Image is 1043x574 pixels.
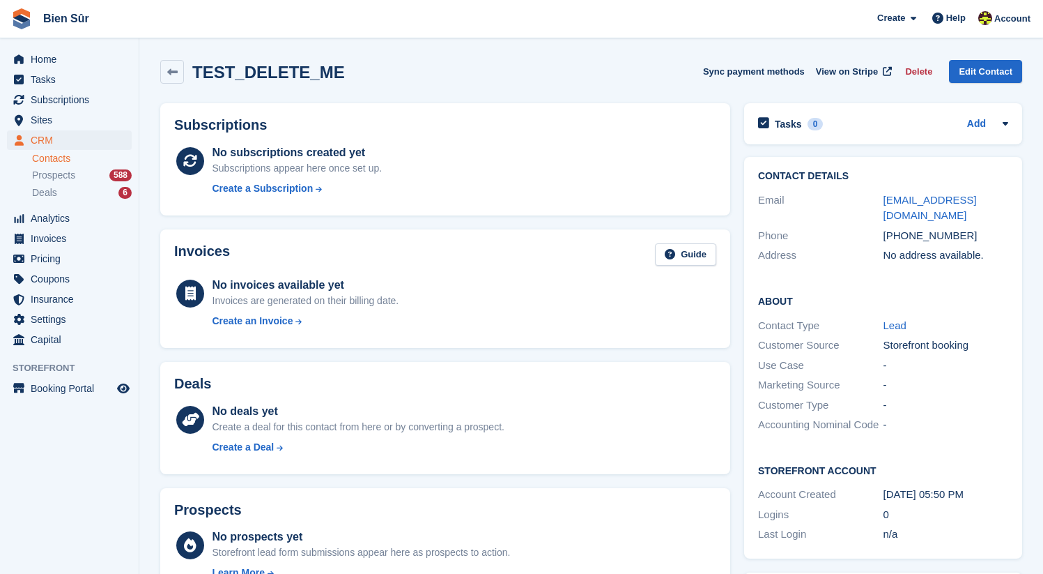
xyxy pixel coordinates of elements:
span: View on Stripe [816,65,878,79]
span: Tasks [31,70,114,89]
a: Preview store [115,380,132,397]
span: Pricing [31,249,114,269]
span: Coupons [31,269,114,289]
a: Prospects 588 [32,168,132,183]
a: Deals 6 [32,186,132,200]
div: 0 [883,507,1009,523]
div: [DATE] 05:50 PM [883,487,1009,503]
a: menu [7,50,132,69]
div: n/a [883,527,1009,543]
div: No address available. [883,248,1009,264]
a: menu [7,90,132,109]
img: Marie Tran [978,11,992,25]
div: Customer Type [758,398,883,414]
div: Create a Deal [213,440,275,455]
span: Create [877,11,905,25]
span: Deals [32,186,57,199]
div: No prospects yet [213,529,511,545]
a: View on Stripe [810,60,895,83]
span: Settings [31,310,114,329]
button: Delete [899,60,938,83]
div: Phone [758,228,883,244]
span: Capital [31,330,114,349]
div: Contact Type [758,318,883,334]
div: Logins [758,507,883,523]
div: 0 [808,118,824,130]
h2: Deals [174,376,211,392]
a: Lead [883,319,906,331]
div: Account Created [758,487,883,503]
a: Edit Contact [949,60,1022,83]
div: - [883,377,1009,393]
div: Marketing Source [758,377,883,393]
a: menu [7,110,132,130]
h2: Contact Details [758,171,1008,182]
a: menu [7,269,132,289]
span: Account [994,12,1030,26]
button: Sync payment methods [703,60,805,83]
span: Subscriptions [31,90,114,109]
div: - [883,358,1009,374]
div: No subscriptions created yet [213,144,383,161]
h2: TEST_DELETE_ME [192,63,345,82]
div: Last Login [758,527,883,543]
a: Add [967,116,986,133]
div: 6 [118,187,132,199]
a: menu [7,209,132,228]
div: - [883,398,1009,414]
a: Create a Deal [213,440,504,455]
div: Storefront lead form submissions appear here as prospects to action. [213,545,511,560]
div: Accounting Nominal Code [758,417,883,433]
a: menu [7,330,132,349]
span: Sites [31,110,114,130]
div: Use Case [758,358,883,374]
h2: Storefront Account [758,463,1008,477]
span: Insurance [31,289,114,309]
h2: Tasks [775,118,802,130]
h2: Subscriptions [174,117,716,133]
a: Contacts [32,152,132,165]
div: Create a Subscription [213,181,314,196]
div: [PHONE_NUMBER] [883,228,1009,244]
h2: Invoices [174,243,230,266]
div: No deals yet [213,403,504,420]
a: menu [7,379,132,398]
a: menu [7,130,132,150]
div: Email [758,192,883,224]
span: Help [946,11,966,25]
div: Customer Source [758,338,883,354]
a: Create an Invoice [213,314,399,328]
span: Analytics [31,209,114,228]
a: menu [7,310,132,329]
div: Storefront booking [883,338,1009,354]
span: Home [31,50,114,69]
a: Guide [655,243,716,266]
span: Booking Portal [31,379,114,398]
span: CRM [31,130,114,150]
a: Bien Sûr [38,7,95,30]
div: Create a deal for this contact from here or by converting a prospect. [213,420,504,435]
div: Subscriptions appear here once set up. [213,161,383,176]
a: menu [7,289,132,309]
a: menu [7,70,132,89]
span: Storefront [13,361,139,375]
span: Invoices [31,229,114,248]
span: Prospects [32,169,75,182]
div: No invoices available yet [213,277,399,294]
a: Create a Subscription [213,181,383,196]
div: Create an Invoice [213,314,293,328]
div: Invoices are generated on their billing date. [213,294,399,308]
a: menu [7,229,132,248]
img: stora-icon-8386f47178a22dfd0bd8f6a31ec36ba5ce8667c1dd55bd0f319d3a0aa187defe.svg [11,8,32,29]
h2: Prospects [174,502,242,518]
h2: About [758,294,1008,308]
a: [EMAIL_ADDRESS][DOMAIN_NAME] [883,194,977,222]
div: Address [758,248,883,264]
a: menu [7,249,132,269]
div: 588 [109,169,132,181]
div: - [883,417,1009,433]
